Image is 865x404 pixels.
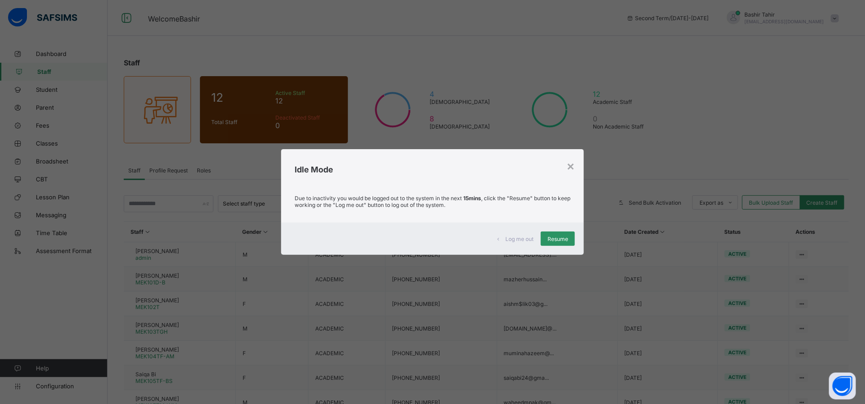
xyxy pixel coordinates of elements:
[548,236,568,242] span: Resume
[295,165,570,174] h2: Idle Mode
[829,373,856,400] button: Open asap
[505,236,534,242] span: Log me out
[295,195,570,208] p: Due to inactivity you would be logged out to the system in the next , click the "Resume" button t...
[463,195,481,202] strong: 15mins
[566,158,575,173] div: ×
